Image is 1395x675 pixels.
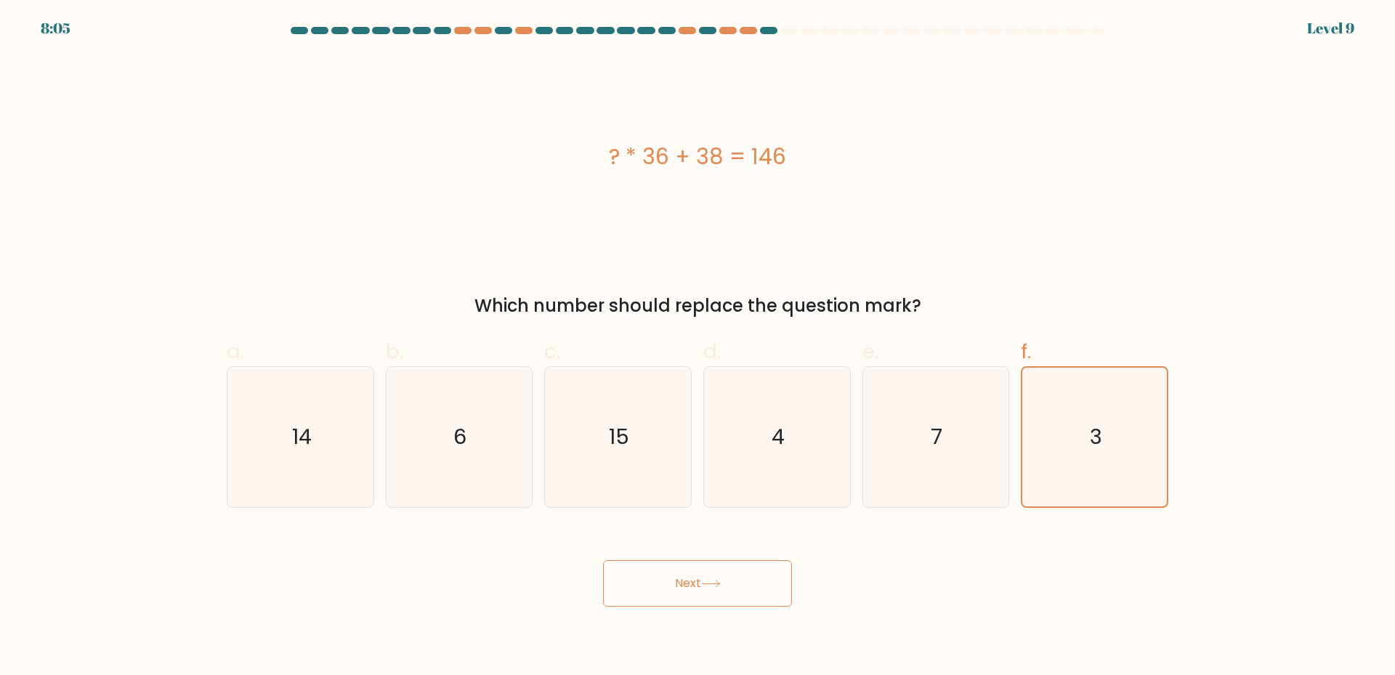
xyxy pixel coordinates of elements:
div: 8:05 [41,17,70,39]
div: ? * 36 + 38 = 146 [227,140,1168,173]
span: b. [386,337,403,365]
text: 7 [931,422,943,451]
span: f. [1021,337,1031,365]
span: c. [544,337,560,365]
div: Level 9 [1307,17,1354,39]
text: 6 [454,422,467,451]
text: 3 [1090,422,1102,451]
span: a. [227,337,244,365]
text: 4 [772,422,785,451]
button: Next [603,560,792,607]
div: Which number should replace the question mark? [235,293,1160,319]
text: 15 [610,422,630,451]
span: e. [862,337,878,365]
span: d. [703,337,721,365]
text: 14 [292,422,312,451]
